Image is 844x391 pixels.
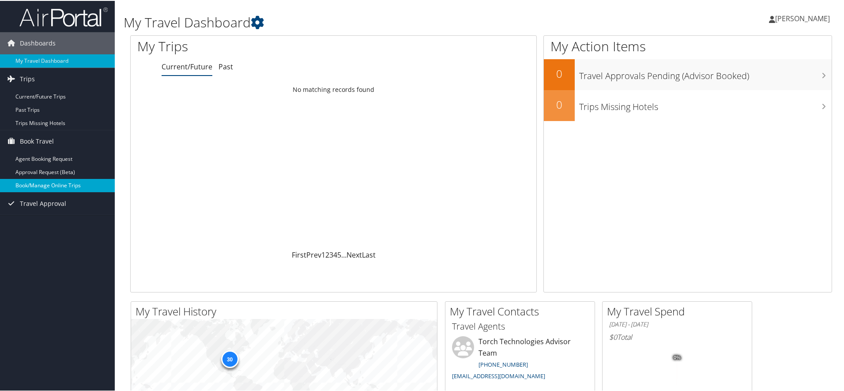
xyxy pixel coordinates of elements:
a: 0Trips Missing Hotels [544,89,832,120]
td: No matching records found [131,81,536,97]
a: 4 [333,249,337,259]
a: [EMAIL_ADDRESS][DOMAIN_NAME] [452,371,545,379]
a: [PHONE_NUMBER] [479,360,528,368]
a: 5 [337,249,341,259]
h2: 0 [544,65,575,80]
span: … [341,249,347,259]
a: Current/Future [162,61,212,71]
h2: My Travel Contacts [450,303,595,318]
a: 2 [325,249,329,259]
h1: My Action Items [544,36,832,55]
span: $0 [609,331,617,341]
h3: Travel Approvals Pending (Advisor Booked) [579,65,832,81]
h3: Trips Missing Hotels [579,95,832,112]
h2: My Travel History [136,303,437,318]
li: Torch Technologies Advisor Team [448,335,592,383]
a: 1 [321,249,325,259]
a: 3 [329,249,333,259]
h1: My Trips [137,36,361,55]
h2: My Travel Spend [607,303,752,318]
span: [PERSON_NAME] [775,13,830,23]
a: 0Travel Approvals Pending (Advisor Booked) [544,58,832,89]
a: Prev [306,249,321,259]
span: Book Travel [20,129,54,152]
h3: Travel Agents [452,319,588,332]
span: Trips [20,67,35,89]
div: 30 [221,349,238,367]
tspan: 0% [674,354,681,360]
h2: 0 [544,96,575,111]
span: Travel Approval [20,192,66,214]
h6: [DATE] - [DATE] [609,319,745,328]
a: Next [347,249,362,259]
a: [PERSON_NAME] [769,4,839,31]
span: Dashboards [20,31,56,53]
h6: Total [609,331,745,341]
h1: My Travel Dashboard [124,12,600,31]
img: airportal-logo.png [19,6,108,27]
a: First [292,249,306,259]
a: Past [219,61,233,71]
a: Last [362,249,376,259]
